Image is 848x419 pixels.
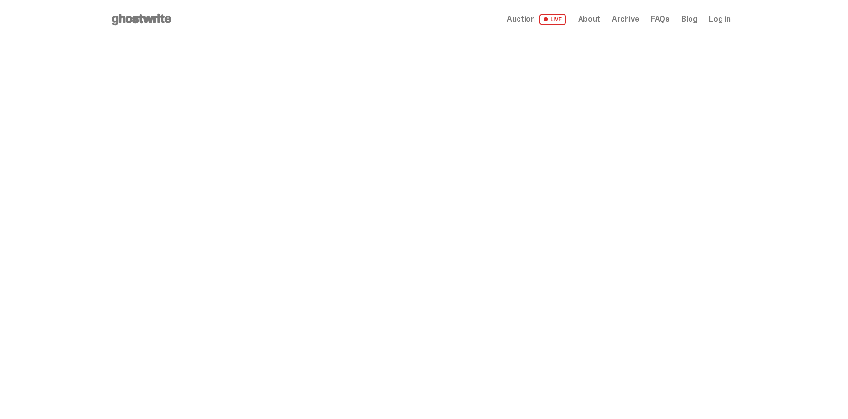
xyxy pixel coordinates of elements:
a: Auction LIVE [507,14,566,25]
a: FAQs [651,16,670,23]
a: Blog [681,16,697,23]
a: Log in [709,16,730,23]
span: Auction [507,16,535,23]
span: LIVE [539,14,566,25]
a: About [578,16,600,23]
a: Archive [612,16,639,23]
